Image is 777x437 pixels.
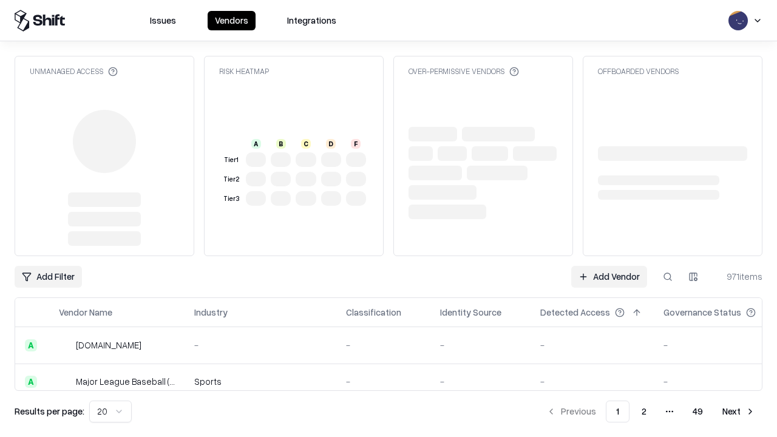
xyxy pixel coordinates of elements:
[540,375,644,388] div: -
[440,375,521,388] div: -
[632,401,656,422] button: 2
[143,11,183,30] button: Issues
[606,401,629,422] button: 1
[194,339,327,351] div: -
[715,401,762,422] button: Next
[540,306,610,319] div: Detected Access
[194,306,228,319] div: Industry
[663,375,775,388] div: -
[251,139,261,149] div: A
[15,405,84,418] p: Results per page:
[25,376,37,388] div: A
[30,66,118,76] div: Unmanaged Access
[59,376,71,388] img: Major League Baseball (MLB)
[76,375,175,388] div: Major League Baseball (MLB)
[346,375,421,388] div: -
[222,194,241,204] div: Tier 3
[15,266,82,288] button: Add Filter
[351,139,361,149] div: F
[683,401,713,422] button: 49
[440,306,501,319] div: Identity Source
[714,270,762,283] div: 971 items
[409,66,519,76] div: Over-Permissive Vendors
[76,339,141,351] div: [DOMAIN_NAME]
[663,306,741,319] div: Governance Status
[571,266,647,288] a: Add Vendor
[346,306,401,319] div: Classification
[663,339,775,351] div: -
[598,66,679,76] div: Offboarded Vendors
[346,339,421,351] div: -
[280,11,344,30] button: Integrations
[25,339,37,351] div: A
[219,66,269,76] div: Risk Heatmap
[194,375,327,388] div: Sports
[301,139,311,149] div: C
[540,339,644,351] div: -
[539,401,762,422] nav: pagination
[222,174,241,185] div: Tier 2
[276,139,286,149] div: B
[326,139,336,149] div: D
[59,306,112,319] div: Vendor Name
[208,11,256,30] button: Vendors
[222,155,241,165] div: Tier 1
[440,339,521,351] div: -
[59,339,71,351] img: pathfactory.com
